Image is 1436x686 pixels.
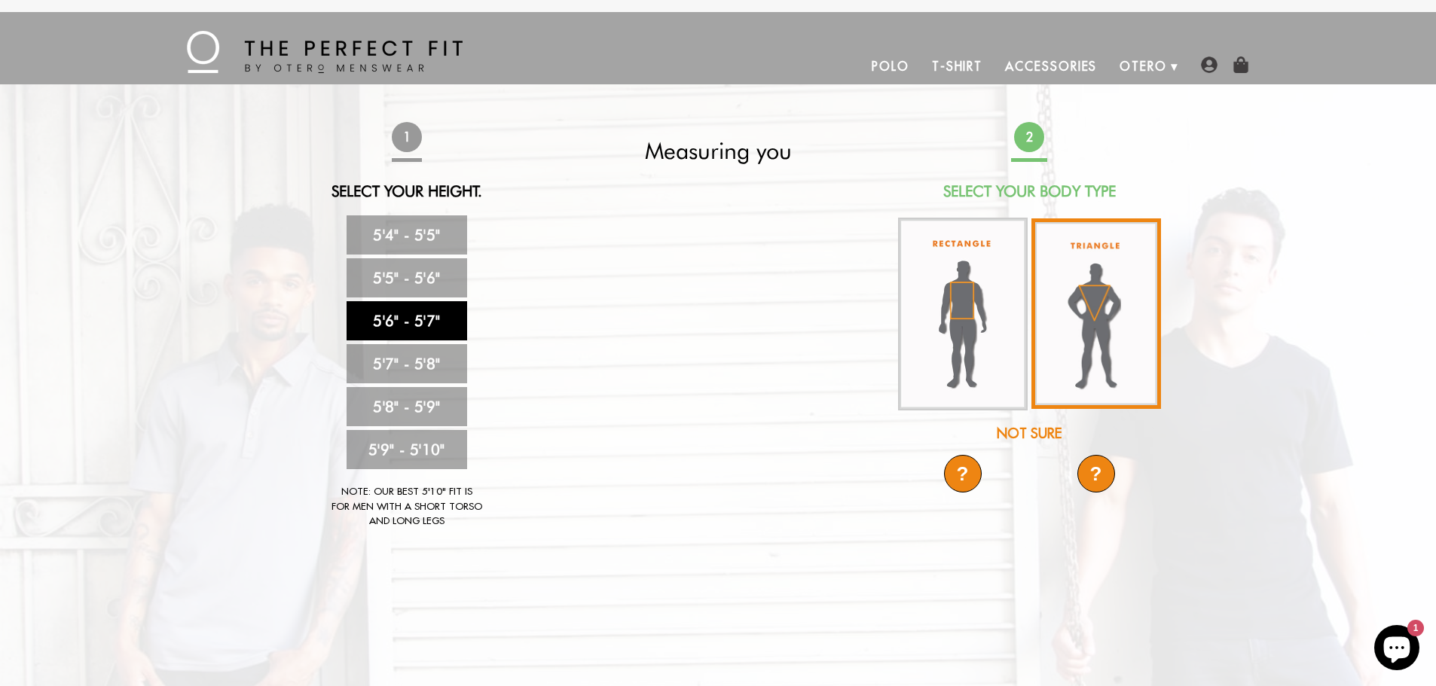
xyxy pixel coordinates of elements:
[1370,625,1424,674] inbox-online-store-chat: Shopify online store chat
[1233,56,1249,73] img: shopping-bag-icon.png
[347,387,467,426] a: 5'8" - 5'9"
[187,31,463,73] img: The Perfect Fit - by Otero Menswear - Logo
[944,455,982,492] div: ?
[860,48,921,84] a: Polo
[332,484,482,529] div: Note: Our best 5'10" fit is for men with a short torso and long legs
[1077,455,1115,492] div: ?
[898,218,1028,410] img: rectangle-body_336x.jpg
[994,48,1108,84] a: Accessories
[347,301,467,340] a: 5'6" - 5'7"
[347,215,467,255] a: 5'4" - 5'5"
[273,182,540,200] h2: Select Your Height.
[1108,48,1178,84] a: Otero
[585,137,851,164] h2: Measuring you
[896,423,1163,444] div: Not Sure
[1201,56,1218,73] img: user-account-icon.png
[347,258,467,297] a: 5'5" - 5'6"
[921,48,994,84] a: T-Shirt
[896,182,1163,200] h2: Select Your Body Type
[347,344,467,383] a: 5'7" - 5'8"
[1014,122,1044,152] span: 2
[1031,218,1161,409] img: triangle-body_336x.jpg
[347,430,467,469] a: 5'9" - 5'10"
[392,122,422,152] span: 1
